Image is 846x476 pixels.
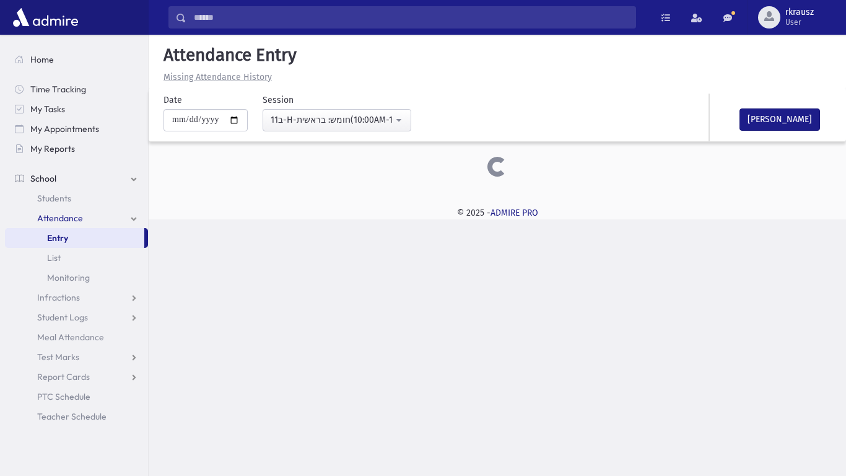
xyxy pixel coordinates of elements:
a: Infractions [5,288,148,307]
div: 11ב-H-חומש: בראשית(10:00AM-10:40AM) [271,113,393,126]
span: Report Cards [37,371,90,382]
span: Teacher Schedule [37,411,107,422]
div: © 2025 - [168,206,826,219]
span: My Tasks [30,104,65,115]
span: School [30,173,56,184]
a: PTC Schedule [5,387,148,407]
a: My Tasks [5,99,148,119]
input: Search [186,6,635,29]
span: List [47,252,61,263]
a: Students [5,188,148,208]
a: Student Logs [5,307,148,327]
span: Attendance [37,213,83,224]
a: Home [5,50,148,69]
span: Students [37,193,71,204]
a: Time Tracking [5,79,148,99]
span: Meal Attendance [37,332,104,343]
label: Date [164,94,182,107]
h5: Attendance Entry [159,45,836,66]
button: [PERSON_NAME] [739,108,820,131]
span: My Reports [30,143,75,154]
span: Home [30,54,54,65]
a: My Appointments [5,119,148,139]
button: 11ב-H-חומש: בראשית(10:00AM-10:40AM) [263,109,411,131]
span: Entry [47,232,68,244]
a: ADMIRE PRO [491,208,538,218]
a: Entry [5,228,144,248]
a: Test Marks [5,347,148,367]
a: Report Cards [5,367,148,387]
u: Missing Attendance History [164,72,272,82]
a: List [5,248,148,268]
a: School [5,169,148,188]
span: Time Tracking [30,84,86,95]
span: Student Logs [37,312,88,323]
a: Meal Attendance [5,327,148,347]
a: Attendance [5,208,148,228]
span: rkrausz [785,7,814,17]
a: My Reports [5,139,148,159]
span: Monitoring [47,272,90,283]
span: My Appointments [30,123,99,134]
span: Test Marks [37,351,79,363]
img: AdmirePro [10,5,81,30]
span: PTC Schedule [37,391,90,402]
label: Session [263,94,294,107]
a: Monitoring [5,268,148,288]
a: Teacher Schedule [5,407,148,426]
span: Infractions [37,292,80,303]
a: Missing Attendance History [159,72,272,82]
span: User [785,17,814,27]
